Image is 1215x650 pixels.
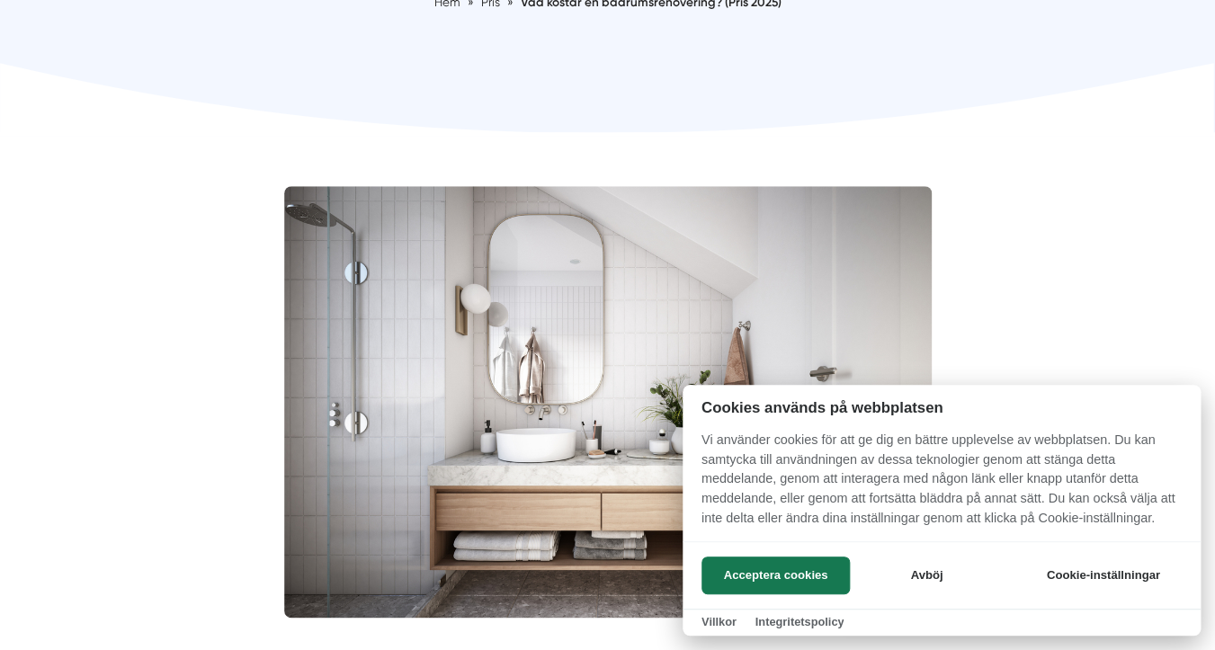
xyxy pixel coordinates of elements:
a: Integritetspolicy [755,615,844,628]
button: Avböj [855,557,998,594]
button: Acceptera cookies [701,557,850,594]
a: Villkor [701,615,737,628]
button: Cookie-inställningar [1024,557,1182,594]
h2: Cookies används på webbplatsen [683,399,1201,416]
p: Vi använder cookies för att ge dig en bättre upplevelse av webbplatsen. Du kan samtycka till anvä... [683,431,1201,540]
